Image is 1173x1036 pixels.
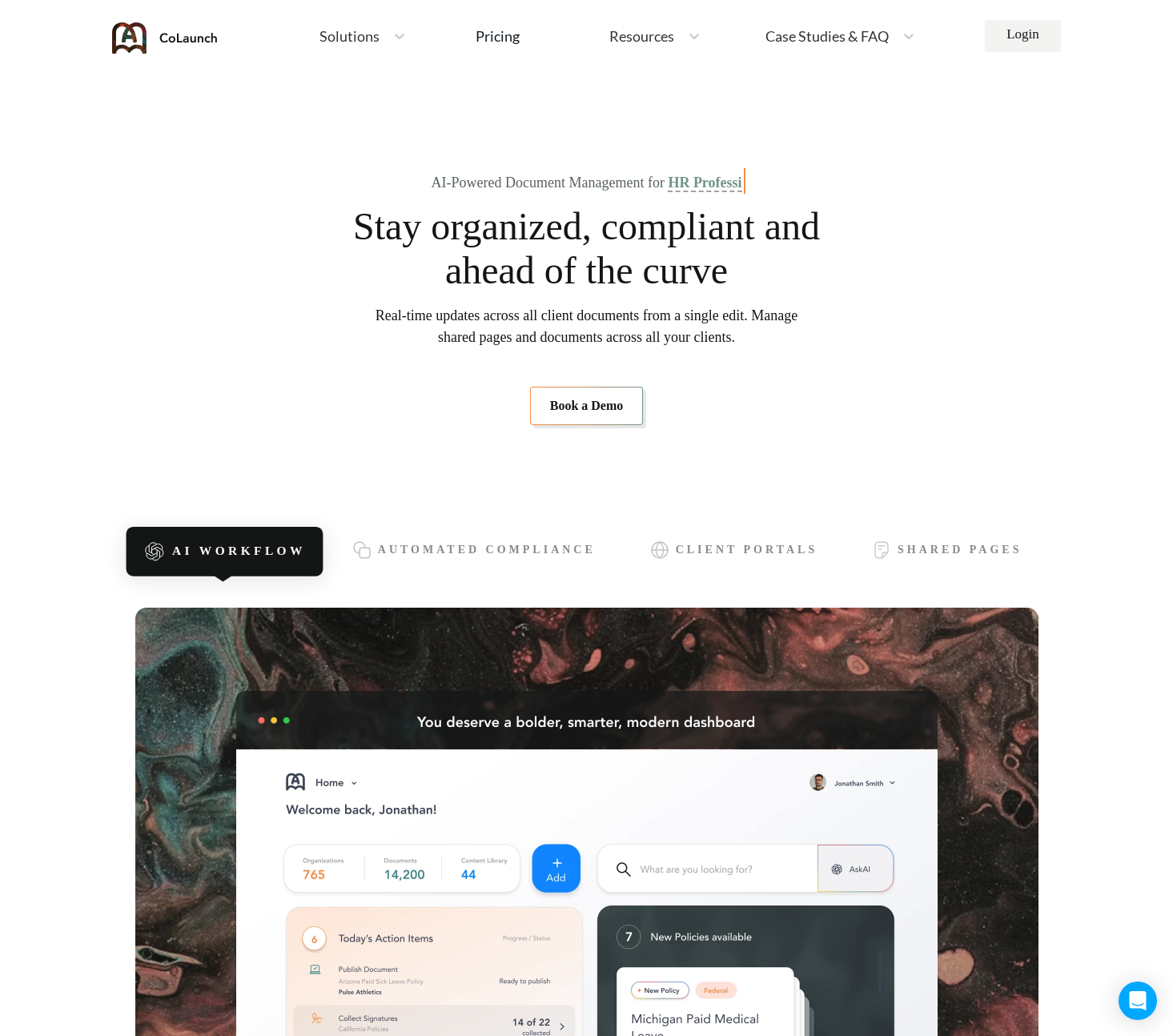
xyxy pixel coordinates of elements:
[668,175,741,192] span: HR Professi
[872,540,891,560] img: icon
[765,29,889,43] span: Case Studies & FAQ
[431,175,741,191] div: AI-Powered Document Management for
[476,29,520,43] div: Pricing
[650,540,669,560] img: icon
[676,544,818,556] span: Client Portals
[985,20,1061,52] a: Login
[352,204,822,292] span: Stay organized, compliant and ahead of the curve
[112,22,218,54] img: coLaunch
[609,29,674,43] span: Resources
[1119,982,1157,1020] div: Open Intercom Messenger
[476,22,520,50] a: Pricing
[319,29,380,43] span: Solutions
[530,387,644,425] a: Book a Demo
[898,544,1022,556] span: Shared Pages
[378,544,596,556] span: Automated Compliance
[376,305,798,348] span: Real-time updates across all client documents from a single edit. Manage shared pages and documen...
[171,544,305,559] span: AI Workflow
[352,540,372,560] img: icon
[143,541,164,562] img: icon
